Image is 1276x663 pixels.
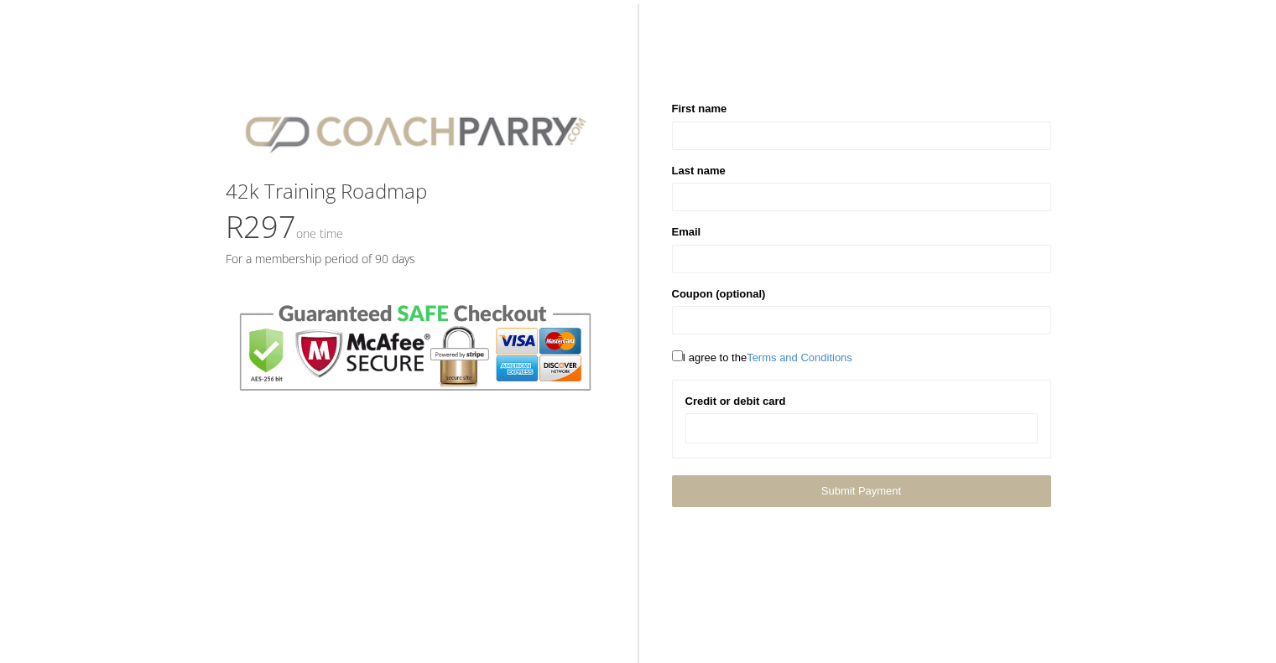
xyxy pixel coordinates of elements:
label: Coupon (optional) [672,286,766,303]
span: R297 [226,206,343,247]
img: CPlogo.png [226,101,605,163]
label: Email [672,224,701,241]
span: I agree to the [672,351,852,364]
span: Submit Payment [821,484,901,497]
small: One time [296,225,343,241]
a: Terms and Conditions [747,351,852,364]
h5: For a membership period of 90 days [226,252,605,265]
a: Submit Payment [672,475,1051,506]
iframe: Secure card payment input frame [696,422,1027,436]
h3: 42k Training Roadmap [226,180,605,202]
label: Last name [672,163,726,179]
label: First name [672,101,727,117]
label: Credit or debit card [685,393,786,410]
